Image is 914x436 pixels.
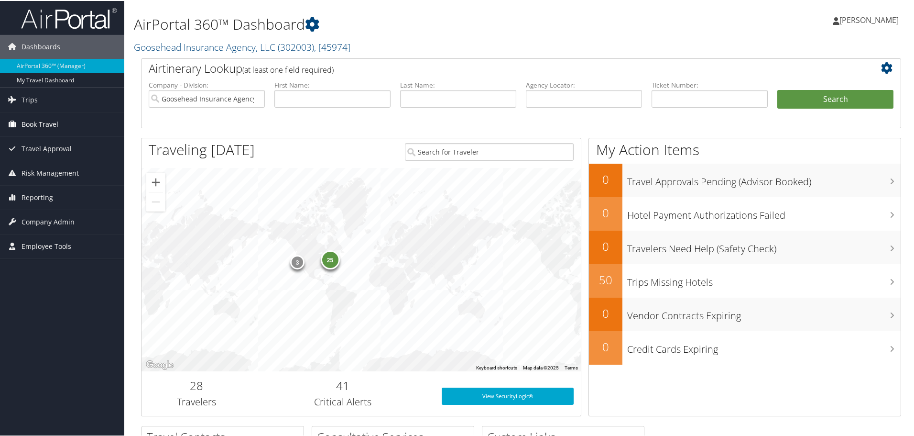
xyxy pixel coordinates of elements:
[589,204,622,220] h2: 0
[134,40,350,53] a: Goosehead Insurance Agency, LLC
[149,394,244,408] h3: Travelers
[589,304,622,321] h2: 0
[149,59,830,76] h2: Airtinerary Lookup
[242,64,334,74] span: (at least one field required)
[589,230,901,263] a: 0Travelers Need Help (Safety Check)
[589,196,901,230] a: 0Hotel Payment Authorizations Failed
[320,249,339,268] div: 25
[290,254,305,268] div: 3
[22,160,79,184] span: Risk Management
[833,5,908,34] a: [PERSON_NAME]
[149,377,244,393] h2: 28
[589,330,901,364] a: 0Credit Cards Expiring
[627,169,901,188] h3: Travel Approvals Pending (Advisor Booked)
[589,271,622,287] h2: 50
[526,79,642,89] label: Agency Locator:
[22,185,53,209] span: Reporting
[589,139,901,159] h1: My Action Items
[149,139,255,159] h1: Traveling [DATE]
[777,89,893,108] button: Search
[134,13,650,34] h1: AirPortal 360™ Dashboard
[274,79,391,89] label: First Name:
[589,237,622,254] h2: 0
[146,191,165,211] button: Zoom out
[400,79,516,89] label: Last Name:
[589,163,901,196] a: 0Travel Approvals Pending (Advisor Booked)
[259,394,427,408] h3: Critical Alerts
[627,203,901,221] h3: Hotel Payment Authorizations Failed
[21,6,117,29] img: airportal-logo.png
[627,270,901,288] h3: Trips Missing Hotels
[22,136,72,160] span: Travel Approval
[442,387,574,404] a: View SecurityLogic®
[589,263,901,297] a: 50Trips Missing Hotels
[589,338,622,354] h2: 0
[22,234,71,257] span: Employee Tools
[476,364,517,370] button: Keyboard shortcuts
[627,236,901,255] h3: Travelers Need Help (Safety Check)
[314,40,350,53] span: , [ 45974 ]
[259,377,427,393] h2: 41
[22,112,58,135] span: Book Travel
[22,209,75,233] span: Company Admin
[144,358,175,370] a: Open this area in Google Maps (opens a new window)
[405,142,574,160] input: Search for Traveler
[144,358,175,370] img: Google
[22,34,60,58] span: Dashboards
[589,170,622,187] h2: 0
[146,172,165,191] button: Zoom in
[839,14,899,24] span: [PERSON_NAME]
[278,40,314,53] span: ( 302003 )
[589,297,901,330] a: 0Vendor Contracts Expiring
[523,364,559,369] span: Map data ©2025
[627,337,901,355] h3: Credit Cards Expiring
[652,79,768,89] label: Ticket Number:
[22,87,38,111] span: Trips
[149,79,265,89] label: Company - Division:
[627,303,901,322] h3: Vendor Contracts Expiring
[565,364,578,369] a: Terms (opens in new tab)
